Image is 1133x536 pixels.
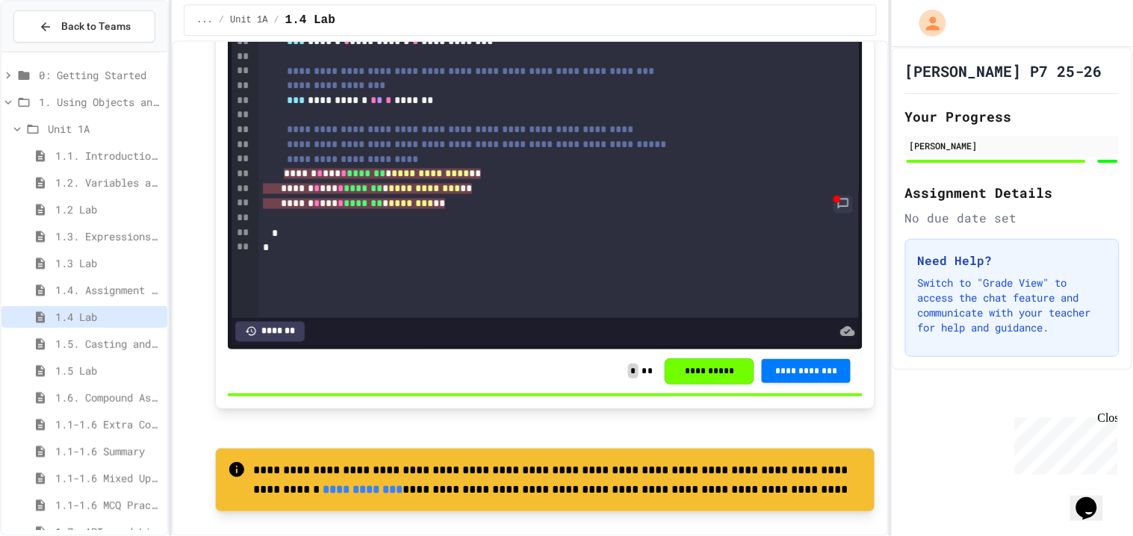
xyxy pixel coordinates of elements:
p: Switch to "Grade View" to access the chat feature and communicate with your teacher for help and ... [918,275,1107,335]
span: 1.1. Introduction to Algorithms, Programming, and Compilers [55,148,161,163]
span: 1.1-1.6 Extra Coding Practice [55,417,161,432]
span: 1.1-1.6 MCQ Practice [55,497,161,513]
span: 1.2. Variables and Data Types [55,175,161,190]
span: 1.5 Lab [55,363,161,378]
div: No due date set [905,209,1120,227]
iframe: chat widget [1009,411,1118,475]
span: 1.4. Assignment and Input [55,282,161,298]
span: Unit 1A [48,121,161,137]
span: ... [196,14,213,26]
span: / [274,14,279,26]
h3: Need Help? [918,252,1107,269]
span: 1.2 Lab [55,202,161,217]
span: Back to Teams [61,19,131,34]
span: 1.3. Expressions and Output [New] [55,228,161,244]
h2: Your Progress [905,106,1120,127]
h1: [PERSON_NAME] P7 25-26 [905,60,1102,81]
span: 1.6. Compound Assignment Operators [55,390,161,405]
span: 1.1-1.6 Mixed Up Code Practice [55,470,161,486]
div: Chat with us now!Close [6,6,103,95]
div: My Account [904,6,950,40]
span: 1.1-1.6 Summary [55,443,161,459]
span: 0: Getting Started [39,67,161,83]
span: 1.3 Lab [55,255,161,271]
span: Unit 1A [230,14,267,26]
span: 1.4 Lab [55,309,161,325]
span: 1.4 Lab [285,11,335,29]
span: 1. Using Objects and Methods [39,94,161,110]
span: / [219,14,224,26]
h2: Assignment Details [905,182,1120,203]
iframe: chat widget [1070,476,1118,521]
div: [PERSON_NAME] [910,139,1115,152]
span: 1.5. Casting and Ranges of Values [55,336,161,352]
button: Back to Teams [13,10,155,43]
